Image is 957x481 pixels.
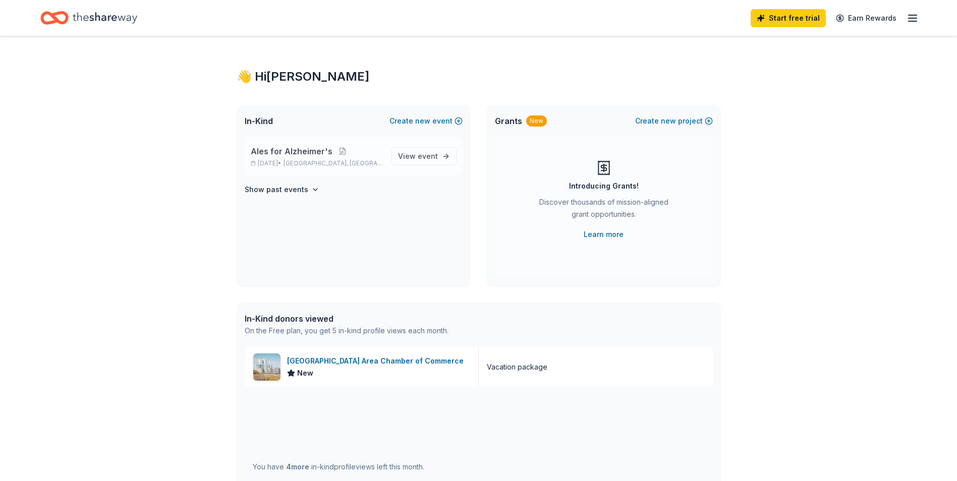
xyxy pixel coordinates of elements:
[751,9,826,27] a: Start free trial
[245,313,448,325] div: In-Kind donors viewed
[245,115,273,127] span: In-Kind
[415,115,430,127] span: new
[526,115,547,127] div: New
[495,115,522,127] span: Grants
[487,361,547,373] div: Vacation package
[237,69,721,85] div: 👋 Hi [PERSON_NAME]
[297,367,313,379] span: New
[284,159,383,167] span: [GEOGRAPHIC_DATA], [GEOGRAPHIC_DATA]
[830,9,903,27] a: Earn Rewards
[391,147,457,165] a: View event
[245,184,319,196] button: Show past events
[584,228,624,240] a: Learn more
[398,150,438,162] span: View
[661,115,676,127] span: new
[253,353,280,381] img: Image for Myrtle Beach Area Chamber of Commerce
[245,325,448,337] div: On the Free plan, you get 5 in-kind profile views each month.
[418,152,438,160] span: event
[251,159,383,167] p: [DATE] •
[389,115,463,127] button: Createnewevent
[569,180,639,192] div: Introducing Grants!
[286,462,309,471] span: 4 more
[535,196,672,224] div: Discover thousands of mission-aligned grant opportunities.
[253,461,424,473] div: You have in-kind profile views left this month.
[635,115,713,127] button: Createnewproject
[251,145,332,157] span: Ales for Alzheimer's
[287,355,468,367] div: [GEOGRAPHIC_DATA] Area Chamber of Commerce
[245,184,308,196] h4: Show past events
[40,6,137,30] a: Home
